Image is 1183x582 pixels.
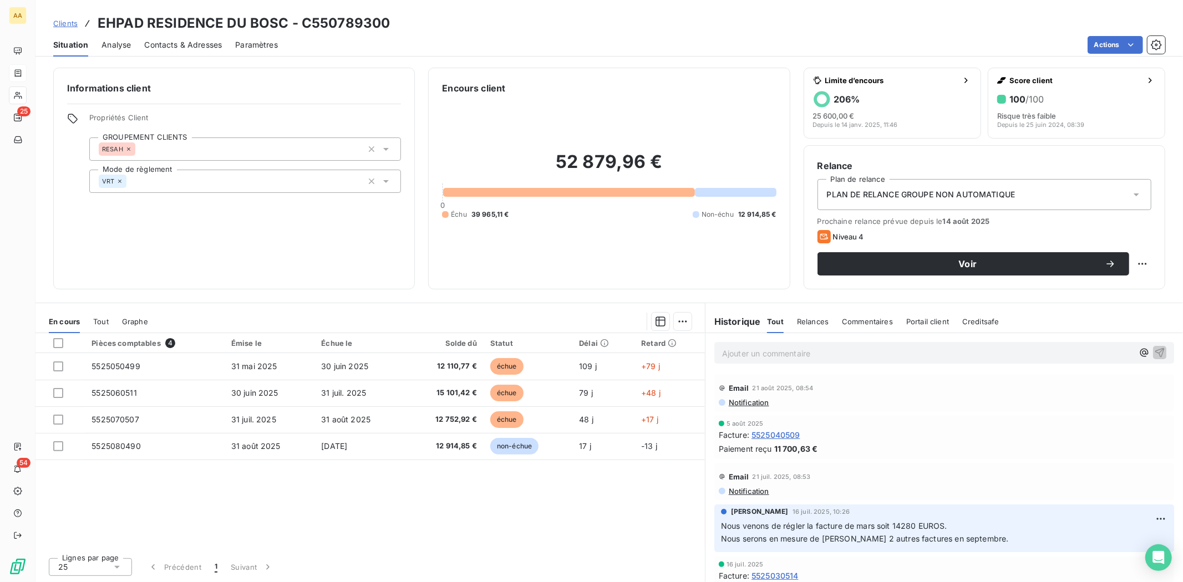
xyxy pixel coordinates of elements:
span: Tout [93,317,109,326]
span: Clients [53,19,78,28]
div: Statut [490,339,566,348]
span: 12 752,92 € [412,414,477,425]
span: RESAH [102,146,123,152]
button: Limite d’encours206%25 600,00 €Depuis le 14 janv. 2025, 11:46 [804,68,981,139]
span: Contacts & Adresses [144,39,222,50]
span: +79 j [641,361,660,371]
button: 1 [208,555,224,579]
span: 5 août 2025 [727,420,764,427]
span: Email [729,472,749,481]
span: Facture : [719,429,749,441]
h6: Encours client [442,81,505,95]
span: 79 j [579,388,593,397]
span: 12 914,85 € [738,210,776,219]
span: 25 600,00 € [813,111,855,120]
span: Niveau 4 [833,232,864,241]
span: 31 juil. 2025 [231,415,276,424]
button: Score client100/100Risque très faibleDepuis le 25 juin 2024, 08:39 [988,68,1165,139]
span: [DATE] [321,441,347,451]
span: /100 [1025,94,1044,105]
span: 54 [17,458,31,468]
input: Ajouter une valeur [126,176,135,186]
span: 5525050499 [92,361,140,371]
span: +17 j [641,415,658,424]
span: non-échue [490,438,539,455]
span: Depuis le 14 janv. 2025, 11:46 [813,121,898,128]
span: 48 j [579,415,593,424]
span: Relances [797,317,829,326]
span: 39 965,11 € [471,210,509,219]
h6: Informations client [67,81,401,95]
span: Propriétés Client [89,113,401,129]
span: Voir [831,259,1105,268]
span: 0 [440,201,445,210]
span: échue [490,385,524,401]
span: 30 juin 2025 [321,361,368,371]
span: Analyse [101,39,131,50]
div: AA [9,7,27,24]
span: Non-échu [702,210,734,219]
button: Actions [1088,36,1143,54]
span: échue [490,411,524,428]
h3: EHPAD RESIDENCE DU BOSC - C550789300 [98,13,390,33]
span: 11 700,63 € [774,443,818,455]
span: 12 110,77 € [412,361,477,372]
span: Portail client [906,317,949,326]
span: Graphe [122,317,148,326]
span: Paramètres [235,39,278,50]
h2: 52 879,96 € [442,151,776,184]
h6: Historique [705,315,761,328]
span: 17 j [579,441,591,451]
h6: 100 [1009,94,1044,105]
span: 15 101,42 € [412,387,477,399]
span: Échu [451,210,467,219]
span: Situation [53,39,88,50]
span: 25 [17,106,31,116]
span: 1 [215,561,217,573]
span: 21 juil. 2025, 08:53 [753,473,811,480]
span: 31 mai 2025 [231,361,277,371]
span: Nous venons de régler la facture de mars soit 14280 EUROS. [721,521,947,530]
div: Pièces comptables [92,338,218,348]
div: Retard [641,339,698,348]
span: 5525080490 [92,441,141,451]
span: Creditsafe [962,317,999,326]
div: Échue le [321,339,398,348]
img: Logo LeanPay [9,558,27,575]
span: Email [729,384,749,392]
h6: 206 % [834,94,860,105]
div: Émise le [231,339,308,348]
span: 25 [58,561,68,573]
button: Suivant [224,555,280,579]
span: 109 j [579,361,597,371]
span: 21 août 2025, 08:54 [753,385,814,391]
span: Risque très faible [997,111,1056,120]
span: Commentaires [842,317,893,326]
span: Prochaine relance prévue depuis le [818,217,1151,226]
span: -13 j [641,441,657,451]
span: PLAN DE RELANCE GROUPE NON AUTOMATIQUE [827,189,1016,200]
span: 31 août 2025 [321,415,370,424]
span: 16 juil. 2025 [727,561,764,568]
span: échue [490,358,524,375]
span: 5525060511 [92,388,137,397]
span: En cours [49,317,80,326]
span: Depuis le 25 juin 2024, 08:39 [997,121,1084,128]
a: Clients [53,18,78,29]
span: Facture : [719,570,749,581]
span: 31 août 2025 [231,441,281,451]
span: 30 juin 2025 [231,388,278,397]
button: Voir [818,252,1129,275]
span: Nous serons en mesure de [PERSON_NAME] 2 autres factures en septembre. [721,534,1009,543]
span: Notification [728,487,769,496]
span: [PERSON_NAME] [731,507,788,517]
span: 5525030514 [752,570,799,581]
span: +48 j [641,388,661,397]
span: Notification [728,398,769,407]
span: 31 juil. 2025 [321,388,366,397]
h6: Relance [818,159,1151,172]
button: Précédent [141,555,208,579]
span: 4 [165,338,175,348]
div: Délai [579,339,628,348]
span: Tout [767,317,784,326]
